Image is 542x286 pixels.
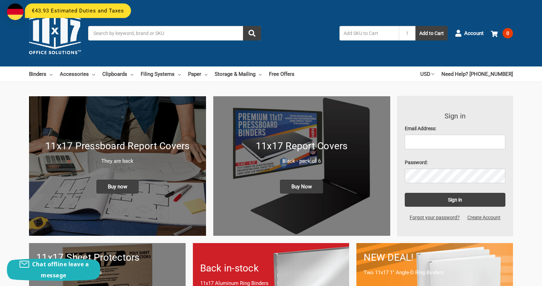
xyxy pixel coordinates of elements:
div: €43.93 Estimated Duties and Taxes [25,3,131,18]
h1: NEW DEAL! [364,250,506,265]
a: Forgot your password? [406,214,464,221]
a: 11x17 Report Covers 11x17 Report Covers Black - pack of 6 Buy Now [213,96,390,236]
a: New 11x17 Pressboard Binders 11x17 Pressboard Report Covers They are back Buy now [29,96,206,236]
p: Two 11x17 1" Angle-D Ring Binders [364,269,506,277]
label: Email Address: [405,125,506,132]
a: Storage & Mailing [215,66,262,82]
label: Password: [405,159,506,166]
span: Account [464,29,484,37]
input: Add SKU to Cart [339,26,399,41]
a: Account [455,24,484,42]
a: 0 [491,24,513,42]
a: USD [420,66,434,82]
img: duty and tax information for Germany [7,3,24,20]
a: Binders [29,66,53,82]
span: Chat offline leave a message [32,260,89,279]
h1: Back in-stock [200,261,342,276]
img: New 11x17 Pressboard Binders [29,96,206,236]
h1: 11x17 Pressboard Report Covers [36,139,199,153]
a: Filing Systems [141,66,181,82]
span: Buy Now [280,180,323,194]
img: 11x17 Report Covers [213,96,390,236]
a: Need Help? [PHONE_NUMBER] [441,66,513,82]
input: Sign in [405,193,506,207]
h1: 11x17 Sheet Protectors [36,250,178,265]
span: Buy now [96,180,139,194]
a: Create Account [464,214,504,221]
a: Accessories [60,66,95,82]
p: Archivalable Poly 25 sleeves [36,269,178,277]
a: Free Offers [269,66,295,82]
a: Clipboards [102,66,133,82]
h1: 11x17 Report Covers [221,139,383,153]
button: Chat offline leave a message [7,259,100,281]
input: Search by keyword, brand or SKU [88,26,261,41]
p: They are back [36,157,199,165]
img: 11x17.com [29,7,81,59]
button: Add to Cart [415,26,448,41]
span: 0 [503,28,513,38]
a: Paper [188,66,207,82]
p: Black - pack of 6 [221,157,383,165]
h3: Sign in [405,111,506,121]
